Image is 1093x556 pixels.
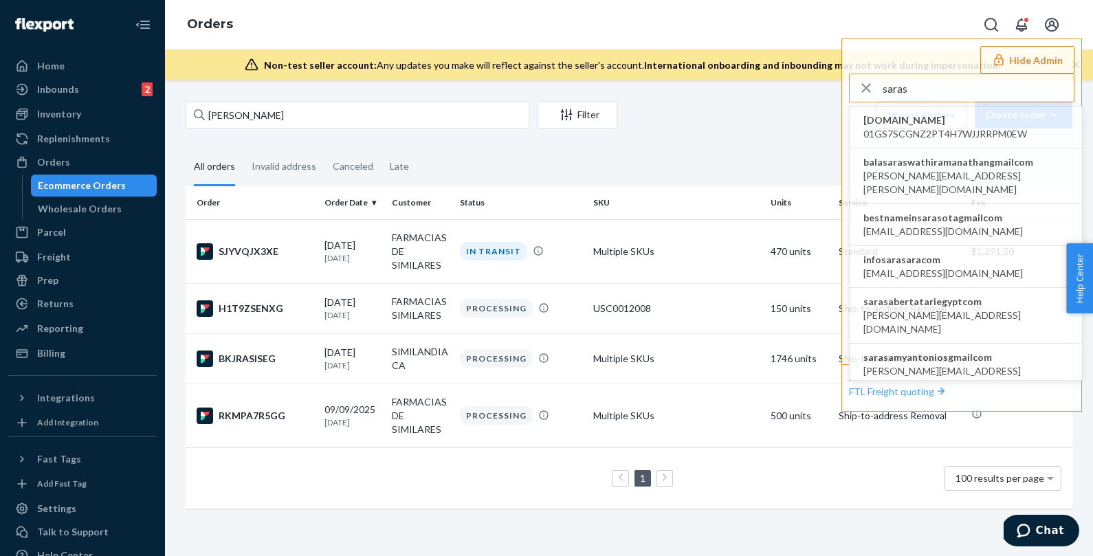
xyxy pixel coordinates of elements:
[386,219,454,283] td: FARMACIAS DE SIMILARES
[765,333,833,383] td: 1746 units
[8,55,157,77] a: Home
[863,225,1023,238] span: [EMAIL_ADDRESS][DOMAIN_NAME]
[637,472,648,484] a: Page 1 is your current page
[8,103,157,125] a: Inventory
[644,59,1000,71] span: International onboarding and inbounding may not work during impersonation.
[1004,515,1079,549] iframe: Opens a widget where you can chat to one of our agents
[839,245,961,258] p: Standard
[8,414,157,431] a: Add Integration
[460,349,533,368] div: PROCESSING
[187,16,233,32] a: Orders
[765,383,833,447] td: 500 units
[386,383,454,447] td: FARMACIAS DE SIMILARES
[863,155,1068,169] span: balasaraswathiramanathangmailcom
[460,299,533,318] div: PROCESSING
[324,252,382,264] p: [DATE]
[8,387,157,409] button: Integrations
[833,383,967,447] td: Ship-to-address Removal
[37,297,74,311] div: Returns
[1066,243,1093,313] span: Help Center
[324,359,382,371] p: [DATE]
[538,101,617,129] button: Filter
[37,502,76,515] div: Settings
[1038,11,1066,38] button: Open account menu
[386,283,454,333] td: FARMACIAS SIMILARES
[8,246,157,268] a: Freight
[37,322,83,335] div: Reporting
[863,211,1023,225] span: bestnameinsarasotagmailcom
[460,406,533,425] div: PROCESSING
[37,478,87,489] div: Add Fast Tag
[264,58,1000,72] div: Any updates you make will reflect against the seller's account.
[863,309,1068,336] span: [PERSON_NAME][EMAIL_ADDRESS][DOMAIN_NAME]
[15,18,74,32] img: Flexport logo
[38,202,122,216] div: Wholesale Orders
[8,269,157,291] a: Prep
[31,198,157,220] a: Wholesale Orders
[37,250,71,264] div: Freight
[8,293,157,315] a: Returns
[460,242,527,260] div: IN TRANSIT
[833,333,967,383] td: Ship-to-address Removal
[324,238,382,264] div: [DATE]
[538,108,617,122] div: Filter
[863,364,1068,392] span: [PERSON_NAME][EMAIL_ADDRESS][PERSON_NAME][DOMAIN_NAME]
[386,333,454,383] td: SIMILANDIA CA
[324,403,382,428] div: 09/09/2025
[863,253,1023,267] span: infosarasaracom
[252,148,316,184] div: Invalid address
[37,346,65,360] div: Billing
[863,267,1023,280] span: [EMAIL_ADDRESS][DOMAIN_NAME]
[833,283,967,333] td: Ship-to-address Removal
[883,74,1074,102] input: Search or paste seller ID
[194,148,235,186] div: All orders
[333,148,373,184] div: Canceled
[765,219,833,283] td: 470 units
[8,151,157,173] a: Orders
[8,78,157,100] a: Inbounds2
[8,521,157,543] button: Talk to Support
[37,416,98,428] div: Add Integration
[849,386,948,397] a: FTL Freight quoting
[37,225,66,239] div: Parcel
[37,452,81,466] div: Fast Tags
[390,148,409,184] div: Late
[324,296,382,321] div: [DATE]
[37,82,79,96] div: Inbounds
[8,128,157,150] a: Replenishments
[197,351,313,367] div: BKJRASISEG
[37,525,109,539] div: Talk to Support
[980,46,1074,74] button: Hide Admin
[863,295,1068,309] span: sarasabertatariegyptcom
[142,82,153,96] div: 2
[176,5,244,45] ol: breadcrumbs
[833,186,967,219] th: Service
[593,302,760,315] div: USC0012008
[8,498,157,520] a: Settings
[454,186,588,219] th: Status
[264,59,377,71] span: Non-test seller account:
[863,127,1027,141] span: 01GS7SCGNZ2PT4H7WJJRRPM0EW
[588,333,765,383] td: Multiple SKUs
[197,408,313,424] div: RKMPA7R5GG
[37,155,70,169] div: Orders
[392,197,449,208] div: Customer
[186,101,529,129] input: Search orders
[37,59,65,73] div: Home
[37,107,81,121] div: Inventory
[588,219,765,283] td: Multiple SKUs
[588,383,765,447] td: Multiple SKUs
[588,186,765,219] th: SKU
[8,221,157,243] a: Parcel
[765,283,833,333] td: 150 units
[37,391,95,405] div: Integrations
[8,448,157,470] button: Fast Tags
[863,169,1068,197] span: [PERSON_NAME][EMAIL_ADDRESS][PERSON_NAME][DOMAIN_NAME]
[324,346,382,371] div: [DATE]
[324,309,382,321] p: [DATE]
[956,472,1044,484] span: 100 results per page
[319,186,387,219] th: Order Date
[863,351,1068,364] span: sarasamyantoniosgmailcom
[1008,11,1035,38] button: Open notifications
[863,113,1027,127] span: [DOMAIN_NAME]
